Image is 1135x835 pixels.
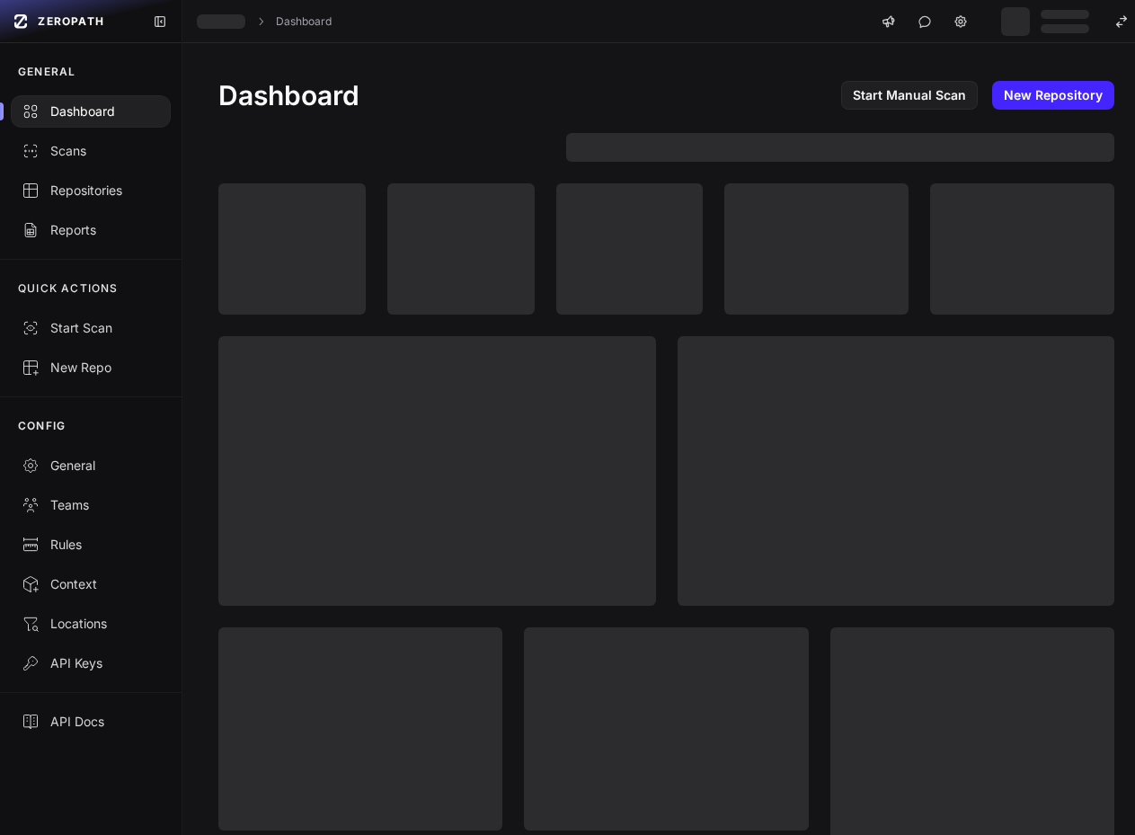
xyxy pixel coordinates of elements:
div: API Keys [22,654,160,672]
div: General [22,457,160,475]
nav: breadcrumb [197,14,332,29]
span: ZEROPATH [38,14,104,29]
div: Rules [22,536,160,554]
a: Dashboard [276,14,332,29]
div: Teams [22,496,160,514]
div: Locations [22,615,160,633]
div: Start Scan [22,319,160,337]
div: API Docs [22,713,160,731]
p: QUICK ACTIONS [18,281,119,296]
p: CONFIG [18,419,66,433]
svg: chevron right, [254,15,267,28]
div: New Repo [22,359,160,377]
div: Dashboard [22,102,160,120]
div: Context [22,575,160,593]
a: Start Manual Scan [841,81,978,110]
h1: Dashboard [218,79,359,111]
div: Reports [22,221,160,239]
div: Repositories [22,182,160,200]
div: Scans [22,142,160,160]
a: ZEROPATH [7,7,138,36]
p: GENERAL [18,65,75,79]
a: New Repository [992,81,1114,110]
